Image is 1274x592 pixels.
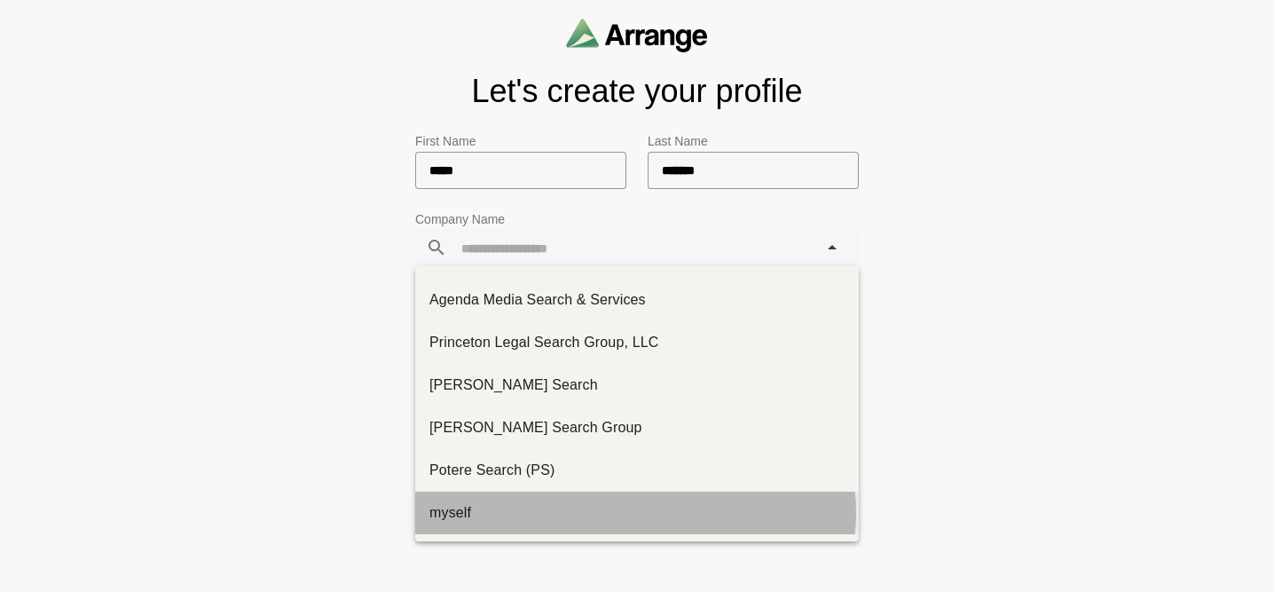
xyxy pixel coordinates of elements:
div: Agenda Media Search & Services [429,289,845,311]
div: myself [429,502,845,524]
div: Potere Search (PS) [429,460,845,481]
p: First Name [415,130,626,152]
img: arrangeai-name-small-logo.4d2b8aee.svg [566,18,708,52]
h1: Let's create your profile [415,74,859,109]
p: Last Name [648,130,859,152]
div: Princeton Legal Search Group, LLC [429,332,845,353]
p: Company Name [415,209,859,230]
div: [PERSON_NAME] Search Group [429,417,845,438]
div: [PERSON_NAME] Search [429,375,845,396]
